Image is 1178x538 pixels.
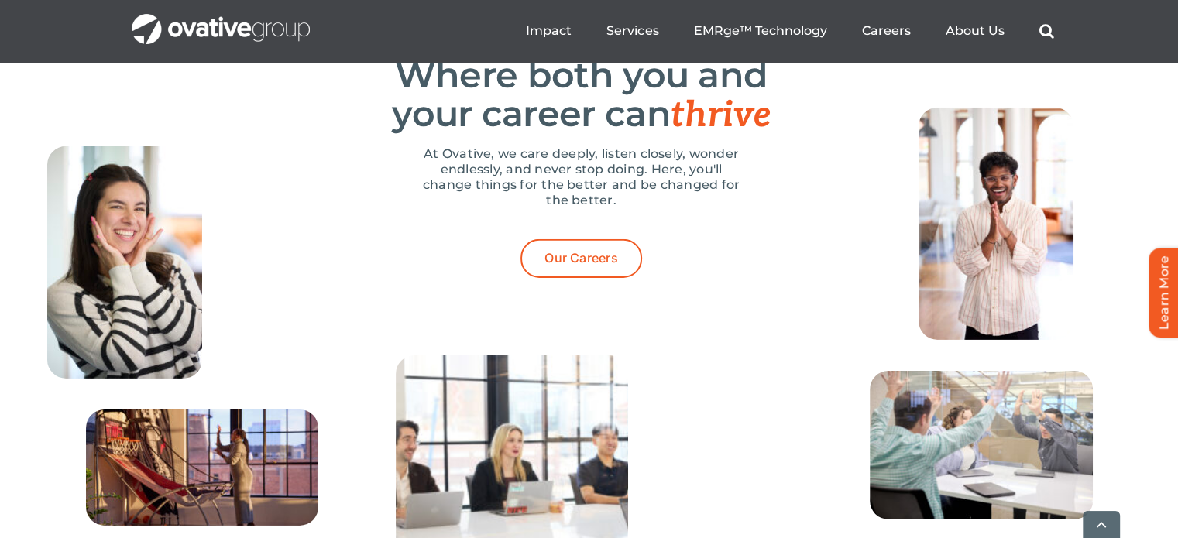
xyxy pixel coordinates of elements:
a: Search [1039,23,1053,39]
img: Home – Careers 10 [919,108,1073,340]
span: Our Careers [544,251,618,266]
nav: Menu [526,6,1053,56]
a: Careers [861,23,910,39]
a: Impact [526,23,572,39]
img: Home – Careers 1 [86,409,318,526]
a: Services [606,23,658,39]
a: OG_Full_horizontal_WHT [132,12,310,27]
img: Home – Careers 9 [47,146,202,379]
p: At Ovative, we care deeply, listen closely, wonder endlessly, and never stop doing. Here, you'll ... [419,146,744,208]
a: About Us [945,23,1004,39]
a: Our Careers [520,239,642,277]
h2: Where both you and your career can [109,56,1054,135]
img: Home – Careers 4 [870,371,1093,519]
a: EMRge™ Technology [693,23,826,39]
span: thrive [671,94,771,137]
